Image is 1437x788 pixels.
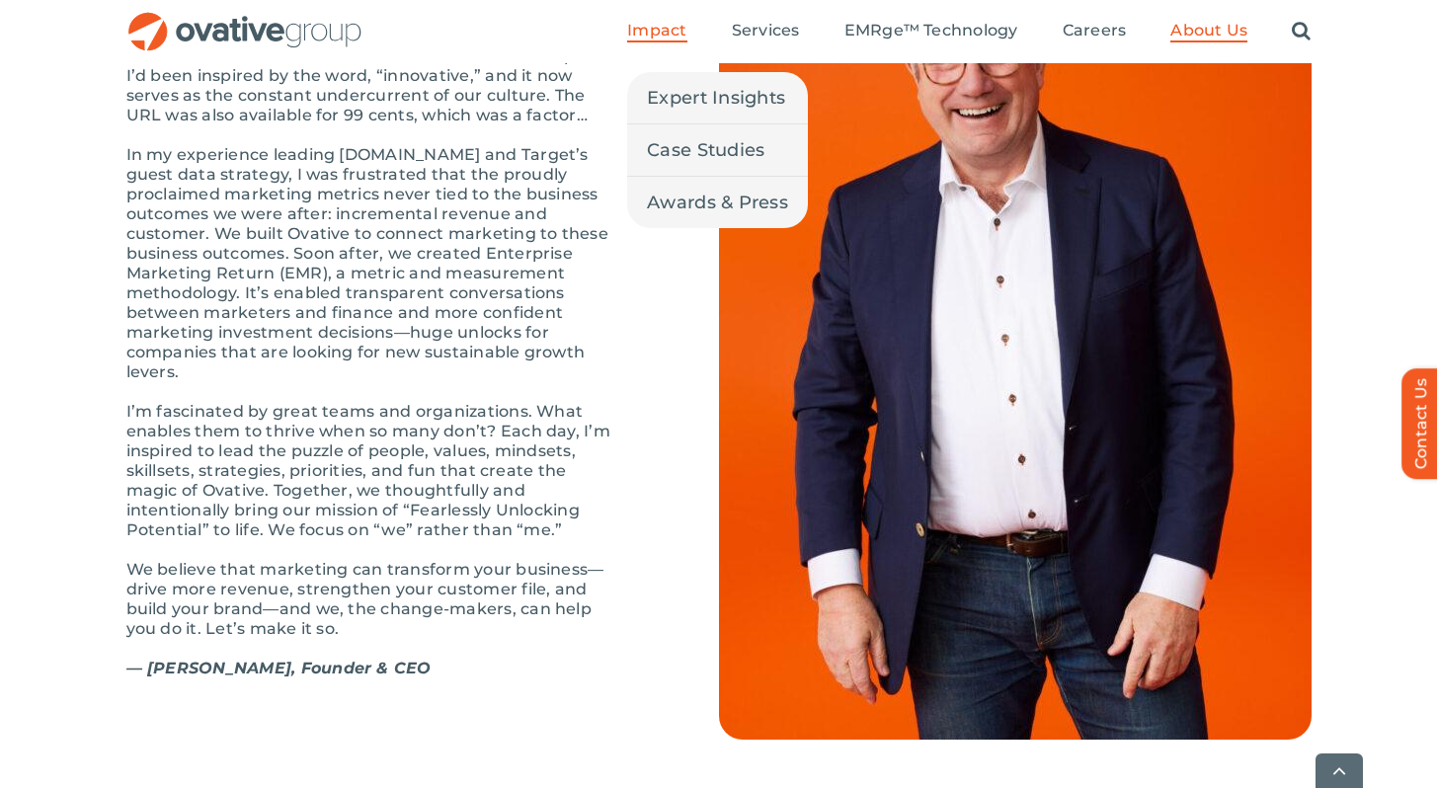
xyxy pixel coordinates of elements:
a: Awards & Press [627,177,808,228]
span: Careers [1063,21,1127,40]
strong: — [PERSON_NAME], Founder & CEO [126,659,432,677]
a: EMRge™ Technology [844,21,1018,42]
a: Case Studies [627,124,808,176]
span: Case Studies [647,136,764,164]
span: About Us [1170,21,1247,40]
p: I’m fascinated by great teams and organizations. What enables them to thrive when so many don’t? ... [126,402,620,540]
span: Impact [627,21,686,40]
a: OG_Full_horizontal_RGB [126,10,363,29]
span: Services [732,21,800,40]
a: Services [732,21,800,42]
p: In my experience leading [DOMAIN_NAME] and Target’s guest data strategy, I was frustrated that th... [126,145,620,382]
span: EMRge™ Technology [844,21,1018,40]
p: The first time I wrote down “Ovative” was on a bar napkin. I’d been inspired by the word, “innova... [126,46,620,125]
a: About Us [1170,21,1247,42]
a: Search [1292,21,1311,42]
span: Awards & Press [647,189,788,216]
a: Careers [1063,21,1127,42]
a: Expert Insights [627,72,808,123]
a: Impact [627,21,686,42]
p: We believe that marketing can transform your business—drive more revenue, strengthen your custome... [126,560,620,639]
span: Expert Insights [647,84,785,112]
